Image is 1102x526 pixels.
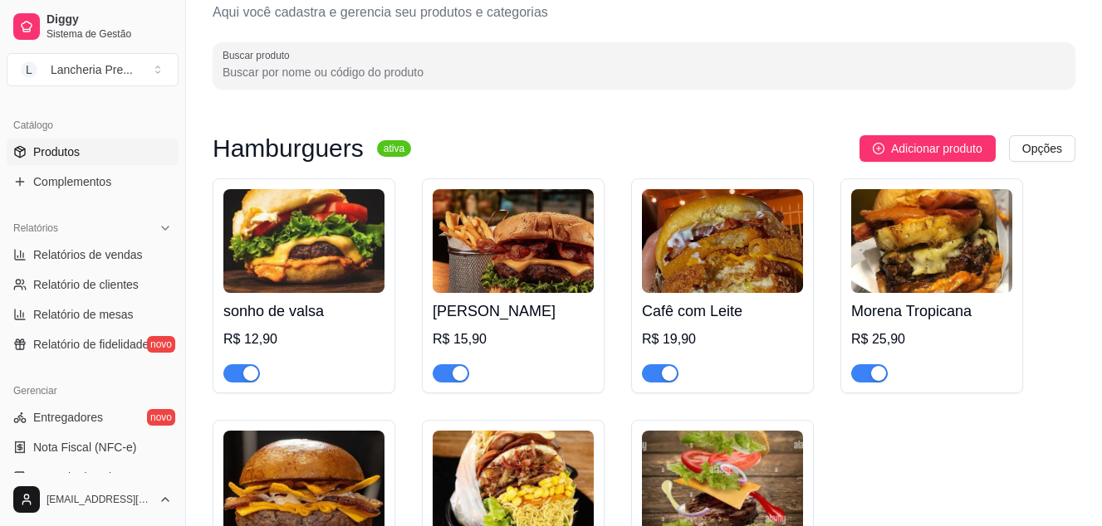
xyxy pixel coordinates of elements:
[33,276,139,293] span: Relatório de clientes
[7,168,179,195] a: Complementos
[33,173,111,190] span: Complementos
[7,480,179,519] button: [EMAIL_ADDRESS][DOMAIN_NAME]
[1022,139,1062,158] span: Opções
[7,7,179,46] a: DiggySistema de Gestão
[7,53,179,86] button: Select a team
[47,27,172,41] span: Sistema de Gestão
[377,140,411,157] sup: ativa
[47,493,152,506] span: [EMAIL_ADDRESS][DOMAIN_NAME]
[851,329,1012,349] div: R$ 25,90
[33,469,124,485] span: Controle de caixa
[223,300,384,323] h4: sonho de valsa
[891,139,982,158] span: Adicionar produto
[7,404,179,431] a: Entregadoresnovo
[33,409,103,426] span: Entregadores
[33,306,134,323] span: Relatório de mesas
[851,300,1012,323] h4: Morena Tropicana
[7,434,179,460] a: Nota Fiscal (NFC-e)
[33,336,149,353] span: Relatório de fidelidade
[7,301,179,328] a: Relatório de mesas
[33,144,80,160] span: Produtos
[860,135,996,162] button: Adicionar produto
[7,331,179,358] a: Relatório de fidelidadenovo
[47,12,172,27] span: Diggy
[642,300,803,323] h4: Cafê com Leite
[13,222,58,235] span: Relatórios
[21,61,37,78] span: L
[223,64,1065,80] input: Buscar produto
[7,271,179,298] a: Relatório de clientes
[873,143,884,154] span: plus-circle
[223,48,296,62] label: Buscar produto
[851,189,1012,293] img: product-image
[213,2,1075,22] p: Aqui você cadastra e gerencia seu produtos e categorias
[7,112,179,139] div: Catálogo
[33,439,136,455] span: Nota Fiscal (NFC-e)
[223,329,384,349] div: R$ 12,90
[213,139,364,158] h3: Hamburguers
[223,189,384,293] img: product-image
[1009,135,1075,162] button: Opções
[433,300,594,323] h4: [PERSON_NAME]
[433,329,594,349] div: R$ 15,90
[7,464,179,490] a: Controle de caixa
[7,377,179,404] div: Gerenciar
[7,139,179,165] a: Produtos
[51,61,133,78] div: Lancheria Pre ...
[642,189,803,293] img: product-image
[7,241,179,268] a: Relatórios de vendas
[642,329,803,349] div: R$ 19,90
[33,246,143,263] span: Relatórios de vendas
[433,189,594,293] img: product-image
